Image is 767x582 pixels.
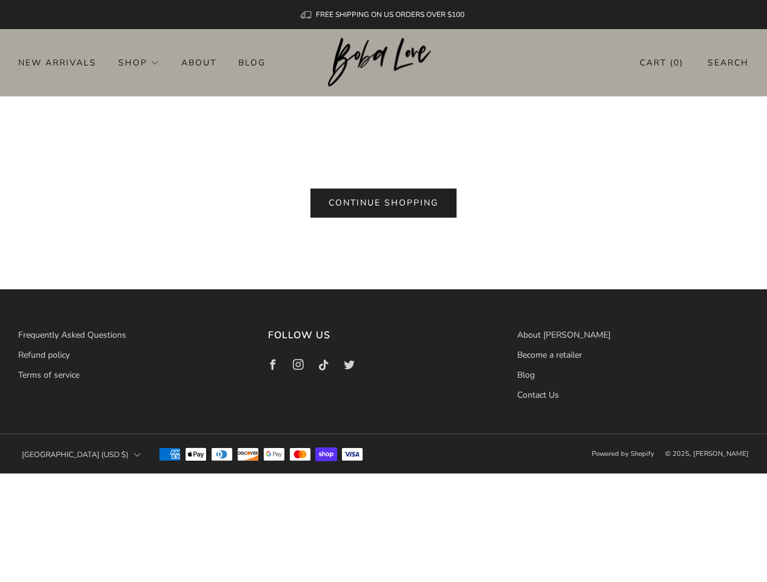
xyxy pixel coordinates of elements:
[18,369,79,381] a: Terms of service
[708,53,749,73] a: Search
[268,326,500,344] h3: Follow us
[517,329,611,341] a: About [PERSON_NAME]
[18,441,144,468] button: [GEOGRAPHIC_DATA] (USD $)
[517,349,582,361] a: Become a retailer
[238,53,266,72] a: Blog
[640,53,683,73] a: Cart
[18,53,96,72] a: New Arrivals
[674,57,680,69] items-count: 0
[18,329,126,341] a: Frequently Asked Questions
[310,189,457,218] a: Continue shopping
[517,369,535,381] a: Blog
[118,53,159,72] a: Shop
[181,53,216,72] a: About
[517,389,559,401] a: Contact Us
[592,449,654,458] a: Powered by Shopify
[316,10,464,19] span: FREE SHIPPING ON US ORDERS OVER $100
[665,449,749,458] span: © 2025, [PERSON_NAME]
[328,38,439,88] a: Boba Love
[328,38,439,87] img: Boba Love
[18,349,70,361] a: Refund policy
